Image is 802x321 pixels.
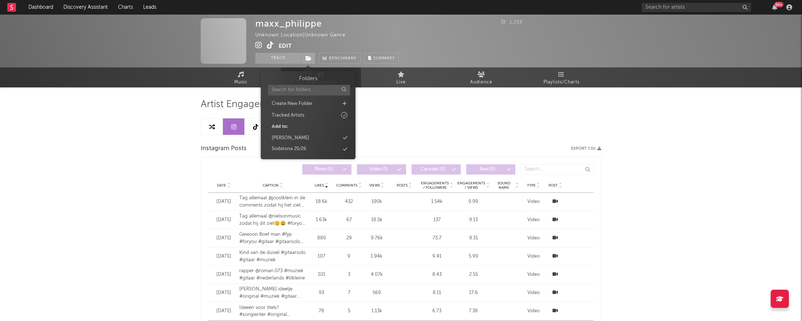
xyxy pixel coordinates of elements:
a: Music [201,67,281,87]
div: 18.5k [365,216,388,224]
span: Post [549,183,558,188]
div: 107 [310,253,333,260]
div: Video [523,253,545,260]
div: 7.38 [457,308,490,315]
div: Video [523,308,545,315]
div: 5.99 [457,253,490,260]
div: Gewoon Boef man #fyp #foryou #gitaar #gitaarsolo #muziek #insta [239,231,307,245]
button: Reel(0) [466,164,515,175]
div: Tracked Artists [272,112,304,119]
span: Carousel ( 0 ) [416,167,450,172]
div: Ideeën voor titels? #songwriter #original #zingen #gitaar #muziek [239,304,307,318]
div: 99 + [774,2,783,7]
span: Benchmark [329,54,357,63]
div: 190k [365,198,388,205]
span: Audience [470,78,492,87]
input: Search for artists [642,3,751,12]
div: Video [523,216,545,224]
div: [DATE] [212,253,236,260]
span: Music [234,78,248,87]
span: 1,233 [501,20,522,25]
a: Playlists/Charts [521,67,601,87]
span: Summary [373,56,395,60]
span: Live [396,78,406,87]
button: Video(7) [357,164,406,175]
div: Unknown Location | Unknown Genre [255,31,354,40]
div: 9.41 [421,253,453,260]
div: Video [523,271,545,278]
div: 5 [336,308,362,315]
span: Views [369,183,380,188]
div: Video [523,198,545,205]
div: 6.73 [421,308,453,315]
span: Engagements / Followers [421,181,449,190]
div: 1.94k [365,253,388,260]
div: [PERSON_NAME] [272,134,309,142]
button: Summary [364,53,399,64]
div: Tag allemaal @joostklein in de comments zodat hij het ziet🥰 #fyp #foryou #fypシ #gitaar #gitaarsol... [239,195,307,209]
a: Live [361,67,441,87]
div: 8.43 [421,271,453,278]
div: Video [523,235,545,242]
div: [DATE] [212,235,236,242]
div: 1.13k [365,308,388,315]
button: Carousel(0) [412,164,461,175]
span: Instagram Posts [201,144,247,153]
div: Video [523,289,545,297]
a: Audience [441,67,521,87]
input: Search for folders... [268,85,350,95]
div: Kind van de duivel #gitaarsolo #gitaar #muziek [239,249,307,263]
div: 2.55 [457,271,490,278]
span: Artist Engagement [201,100,283,109]
div: 73.7 [421,235,453,242]
div: Sodatona 25/26 [272,145,306,153]
span: Caption [263,183,279,188]
div: [PERSON_NAME] ideetje #original #muziek #gitaar #zingen [239,286,307,300]
div: 1.63k [310,216,333,224]
div: [DATE] [212,198,236,205]
span: Likes [315,183,324,188]
div: Tag allemaal @nielsonmusic zodat hij dit ziet🫡😃 #foryou #fyp #gitaar #gitaarsolo #muziek #[PERSON... [239,213,307,227]
span: Reel ( 0 ) [471,167,504,172]
div: 9 [336,253,362,260]
div: 101 [310,271,333,278]
span: Type [527,183,536,188]
span: Posts [397,183,408,188]
div: 9.31 [457,235,490,242]
div: 9.99 [457,198,490,205]
div: 432 [336,198,362,205]
div: 9.13 [457,216,490,224]
div: 7 [336,289,362,297]
div: [DATE] [212,289,236,297]
div: 1.54k [421,198,453,205]
span: Sound Name [494,181,515,190]
div: 137 [421,216,453,224]
div: 8.11 [421,289,453,297]
div: rapper @roman.073 #muziek #gitaar #nederlands #lilkleine [239,267,307,282]
div: 569 [365,289,388,297]
div: [DATE] [212,216,236,224]
span: Video ( 7 ) [362,167,395,172]
div: 93 [310,289,333,297]
button: Edit [279,42,292,51]
div: 4.07k [365,271,388,278]
div: 3 [336,271,362,278]
div: [DATE] [212,308,236,315]
div: 78 [310,308,333,315]
div: Add to: [272,123,288,130]
div: 29 [336,235,362,242]
button: 99+ [772,4,777,10]
span: Comments [336,183,357,188]
span: Date [217,183,226,188]
span: Playlists/Charts [543,78,579,87]
h3: Folders [299,75,317,83]
button: Track [255,53,301,64]
input: Search... [521,164,594,175]
div: maxx_philippe [255,18,322,29]
div: [DATE] [212,271,236,278]
div: Create New Folder [272,100,312,107]
div: 17.6 [457,289,490,297]
div: 67 [336,216,362,224]
span: Photo ( 0 ) [307,167,341,172]
a: Benchmark [319,53,361,64]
